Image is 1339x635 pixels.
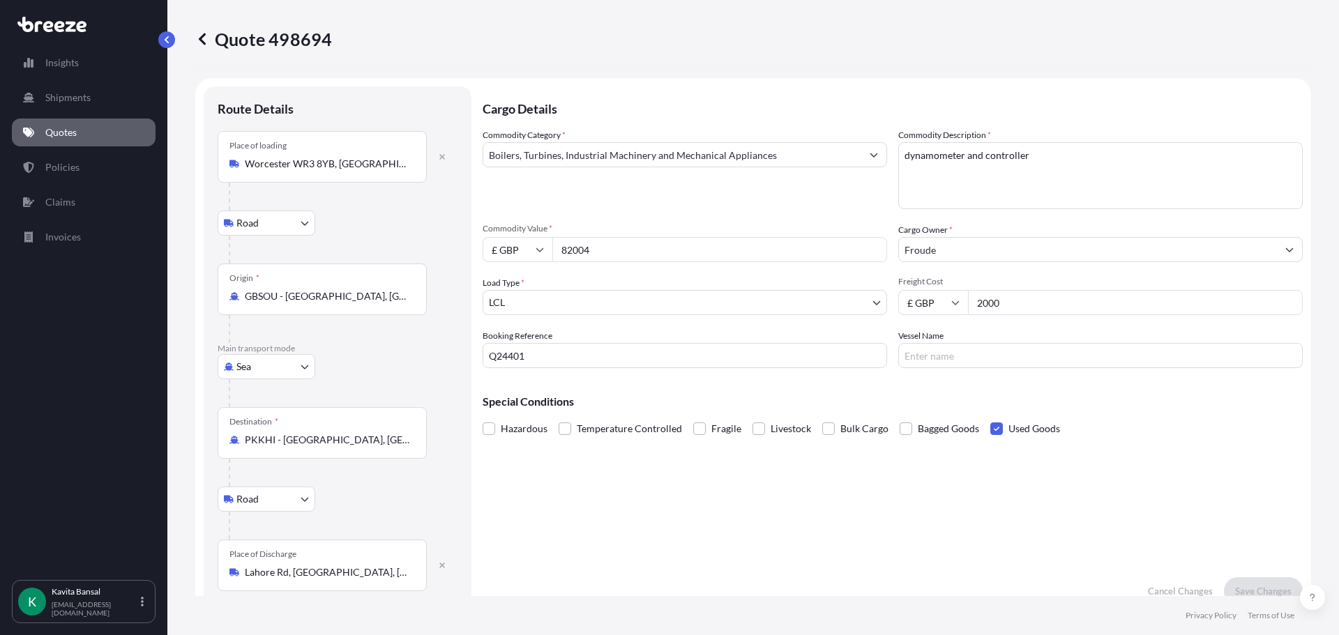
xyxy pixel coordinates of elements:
button: Show suggestions [1277,237,1302,262]
span: Livestock [771,418,811,439]
input: Place of Discharge [245,565,409,579]
a: Privacy Policy [1186,610,1236,621]
p: Insights [45,56,79,70]
span: K [28,595,36,609]
span: Used Goods [1008,418,1060,439]
p: Kavita Bansal [52,586,138,597]
input: Place of loading [245,157,409,171]
a: Shipments [12,84,156,112]
button: Save Changes [1224,577,1303,605]
div: Place of Discharge [229,549,296,560]
label: Booking Reference [483,329,552,343]
a: Invoices [12,223,156,251]
span: Commodity Value [483,223,887,234]
button: Select transport [218,487,315,512]
a: Insights [12,49,156,77]
label: Vessel Name [898,329,944,343]
p: Route Details [218,100,294,117]
span: Bagged Goods [918,418,979,439]
input: Your internal reference [483,343,887,368]
span: Temperature Controlled [577,418,682,439]
p: Policies [45,160,80,174]
p: Cancel Changes [1148,584,1213,598]
a: Policies [12,153,156,181]
input: Enter name [898,343,1303,368]
p: Special Conditions [483,396,1303,407]
span: Road [236,492,259,506]
div: Origin [229,273,259,284]
div: Destination [229,416,278,427]
button: LCL [483,290,887,315]
button: Select transport [218,211,315,236]
a: Claims [12,188,156,216]
input: Full name [899,237,1277,262]
span: Road [236,216,259,230]
textarea: dynamometer and controller [898,142,1303,209]
input: Origin [245,289,409,303]
p: Shipments [45,91,91,105]
input: Type amount [552,237,887,262]
label: Commodity Category [483,128,566,142]
p: Invoices [45,230,81,244]
p: Cargo Details [483,86,1303,128]
p: Claims [45,195,75,209]
p: Main transport mode [218,343,457,354]
p: Quotes [45,125,77,139]
span: Fragile [711,418,741,439]
button: Cancel Changes [1137,577,1224,605]
p: Quote 498694 [195,28,332,50]
button: Select transport [218,354,315,379]
label: Commodity Description [898,128,991,142]
button: Show suggestions [861,142,886,167]
input: Enter amount [968,290,1303,315]
span: Hazardous [501,418,547,439]
span: Sea [236,360,251,374]
div: Place of loading [229,140,287,151]
a: Quotes [12,118,156,146]
input: Select a commodity type [483,142,861,167]
p: Save Changes [1235,584,1292,598]
input: Destination [245,433,409,447]
span: Load Type [483,276,524,290]
p: [EMAIL_ADDRESS][DOMAIN_NAME] [52,600,138,617]
label: Cargo Owner [898,223,953,237]
span: Freight Cost [898,276,1303,287]
span: Bulk Cargo [840,418,888,439]
span: LCL [489,296,505,309]
a: Terms of Use [1248,610,1294,621]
